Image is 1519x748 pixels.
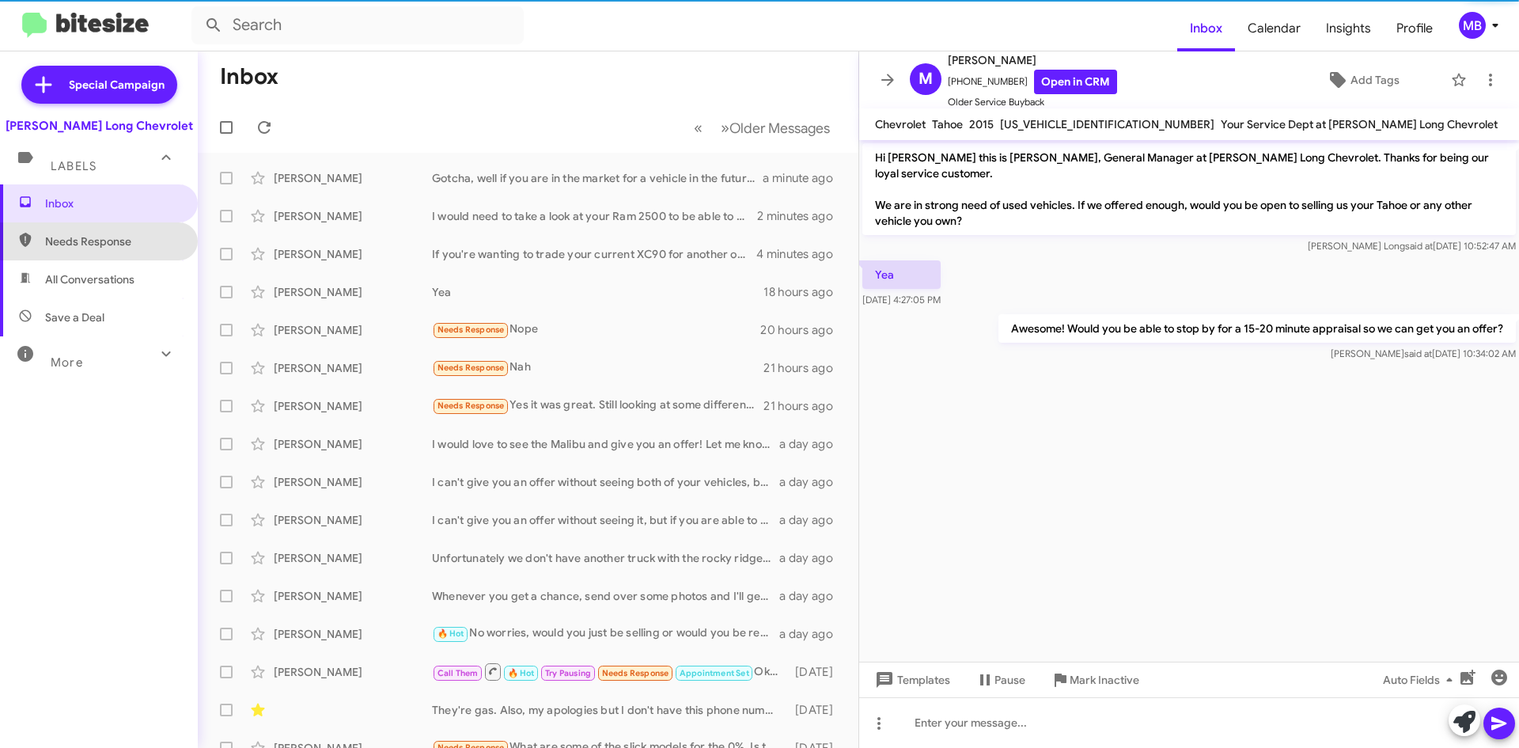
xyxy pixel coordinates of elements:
div: a day ago [779,512,846,528]
span: Auto Fields [1383,666,1459,694]
span: [PERSON_NAME] [DATE] 10:34:02 AM [1331,347,1516,359]
div: [PERSON_NAME] Long Chevrolet [6,118,193,134]
div: [PERSON_NAME] [274,474,432,490]
span: Needs Response [438,363,505,373]
div: They're gas. Also, my apologies but I don't have this phone number saved. Who am I speaking with? [432,702,787,718]
div: a day ago [779,436,846,452]
span: said at [1404,347,1432,359]
button: Templates [859,666,963,694]
div: If you're wanting to trade your current XC90 for another one, we would have an option for you. [432,246,756,262]
button: Auto Fields [1370,666,1472,694]
div: [PERSON_NAME] [274,664,432,680]
div: [PERSON_NAME] [274,436,432,452]
div: 21 hours ago [763,398,846,414]
div: Gotcha, well if you are in the market for a vehicle in the future let us know! Also if you know a... [432,170,763,186]
a: Inbox [1177,6,1235,51]
button: Next [711,112,839,144]
span: 🔥 Hot [438,628,464,639]
span: » [721,118,729,138]
div: I would love to see the Malibu and give you an offer! Let me know when you can stop by so I can s... [432,436,779,452]
div: Yea [432,284,763,300]
div: 21 hours ago [763,360,846,376]
span: said at [1405,240,1433,252]
div: [PERSON_NAME] [274,360,432,376]
span: 🔥 Hot [508,668,535,678]
div: a day ago [779,474,846,490]
span: All Conversations [45,271,134,287]
span: [US_VEHICLE_IDENTIFICATION_NUMBER] [1000,117,1214,131]
div: [PERSON_NAME] [274,208,432,224]
span: Needs Response [602,668,669,678]
p: Hi [PERSON_NAME] this is [PERSON_NAME], General Manager at [PERSON_NAME] Long Chevrolet. Thanks f... [862,143,1516,235]
div: [PERSON_NAME] [274,550,432,566]
span: Needs Response [45,234,180,249]
p: Yea [862,260,941,289]
a: Open in CRM [1034,70,1117,94]
a: Calendar [1235,6,1313,51]
div: a day ago [779,588,846,604]
div: Ok sounds good. Thanks [432,662,787,682]
span: [PERSON_NAME] Long [DATE] 10:52:47 AM [1308,240,1516,252]
div: Unfortunately we don't have another truck with the rocky ridge package, but we have quite a few o... [432,550,779,566]
div: [PERSON_NAME] [274,170,432,186]
span: More [51,355,83,370]
div: [PERSON_NAME] [274,246,432,262]
button: MB [1445,12,1502,39]
span: Templates [872,666,950,694]
span: Try Pausing [545,668,591,678]
span: 2015 [969,117,994,131]
div: 18 hours ago [763,284,846,300]
div: a minute ago [763,170,846,186]
span: [DATE] 4:27:05 PM [862,294,941,306]
a: Special Campaign [21,66,177,104]
button: Previous [684,112,712,144]
div: [PERSON_NAME] [274,284,432,300]
div: I would need to take a look at your Ram 2500 to be able to determine the offer I could give you. ... [432,208,757,224]
div: Yes it was great. Still looking at some different vehicles and trying to decide. Thanks for reach... [432,397,763,415]
div: [PERSON_NAME] [274,398,432,414]
input: Search [191,6,524,44]
button: Pause [963,666,1038,694]
span: [PERSON_NAME] [948,51,1117,70]
span: Your Service Dept at [PERSON_NAME] Long Chevrolet [1221,117,1498,131]
span: Call Them [438,668,479,678]
span: Pause [994,666,1025,694]
span: M [919,66,933,92]
div: 2 minutes ago [757,208,846,224]
span: Mark Inactive [1070,666,1139,694]
div: [DATE] [787,664,846,680]
span: [PHONE_NUMBER] [948,70,1117,94]
div: [PERSON_NAME] [274,588,432,604]
a: Profile [1384,6,1445,51]
div: Nah [432,359,763,377]
a: Insights [1313,6,1384,51]
span: Tahoe [932,117,963,131]
div: I can't give you an offer without seeing both of your vehicles, but please let me know when would... [432,474,779,490]
p: Awesome! Would you be able to stop by for a 15-20 minute appraisal so we can get you an offer? [998,314,1516,343]
div: I can't give you an offer without seeing it, but if you are able to stop I can give you an apprai... [432,512,779,528]
div: [DATE] [787,702,846,718]
span: Needs Response [438,401,505,411]
div: a day ago [779,626,846,642]
div: Nope [432,321,760,339]
div: [PERSON_NAME] [274,512,432,528]
span: Chevrolet [875,117,926,131]
div: MB [1459,12,1486,39]
span: Needs Response [438,325,505,335]
span: Inbox [45,196,180,211]
span: Save a Deal [45,309,104,325]
div: No worries, would you just be selling or would you be replacing? [432,625,779,643]
div: a day ago [779,550,846,566]
nav: Page navigation example [685,112,839,144]
div: [PERSON_NAME] [274,626,432,642]
div: 4 minutes ago [756,246,846,262]
span: Appointment Set [680,668,749,678]
div: Whenever you get a chance, send over some photos and I'll get you a rough estimate. However, the ... [432,588,779,604]
span: Add Tags [1350,66,1400,94]
h1: Inbox [220,64,278,89]
span: Labels [51,159,97,173]
span: « [694,118,703,138]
